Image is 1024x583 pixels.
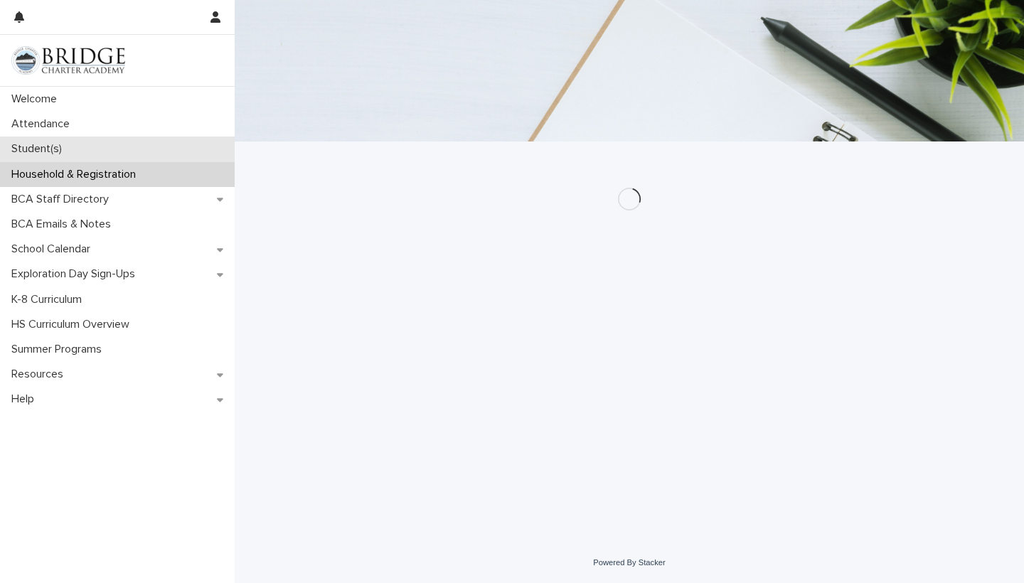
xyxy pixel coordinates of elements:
[6,92,68,106] p: Welcome
[6,242,102,256] p: School Calendar
[6,343,113,356] p: Summer Programs
[6,318,141,331] p: HS Curriculum Overview
[6,193,120,206] p: BCA Staff Directory
[6,117,81,131] p: Attendance
[6,267,146,281] p: Exploration Day Sign-Ups
[6,293,93,306] p: K-8 Curriculum
[6,218,122,231] p: BCA Emails & Notes
[6,368,75,381] p: Resources
[6,142,73,156] p: Student(s)
[11,46,125,75] img: V1C1m3IdTEidaUdm9Hs0
[6,168,147,181] p: Household & Registration
[6,392,46,406] p: Help
[593,558,665,567] a: Powered By Stacker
